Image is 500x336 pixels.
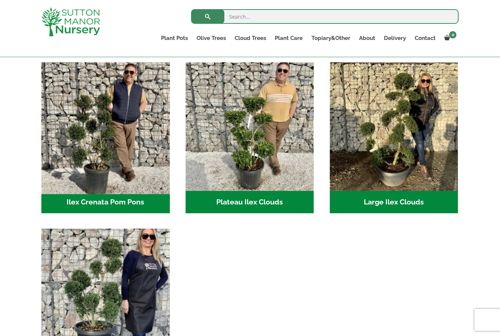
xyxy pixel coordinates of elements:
a: Topiary&Other [307,33,355,43]
a: Plant Care [270,33,307,43]
img: Plateau Ilex Clouds [186,62,314,191]
img: Ilex Crenata Pom Pons [38,59,173,194]
a: Cloud Trees [230,33,270,43]
a: About [355,33,380,43]
a: Contact [410,33,440,43]
a: 0 [440,33,459,43]
input: Search... [191,9,459,24]
a: Visit product category Large Ilex Clouds [330,62,458,213]
h2: Ilex Crenata Pom Pons [41,191,170,214]
h2: Plateau Ilex Clouds [186,191,314,214]
h2: Large Ilex Clouds [330,191,458,214]
a: Plant Pots [157,33,192,43]
img: logo [41,7,100,36]
span: 0 [449,31,456,38]
a: Visit product category Ilex Crenata Pom Pons [41,62,170,213]
img: Large Ilex Clouds [330,62,458,191]
a: Delivery [380,33,410,43]
a: Olive Trees [192,33,230,43]
a: Visit product category Plateau Ilex Clouds [186,62,314,213]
